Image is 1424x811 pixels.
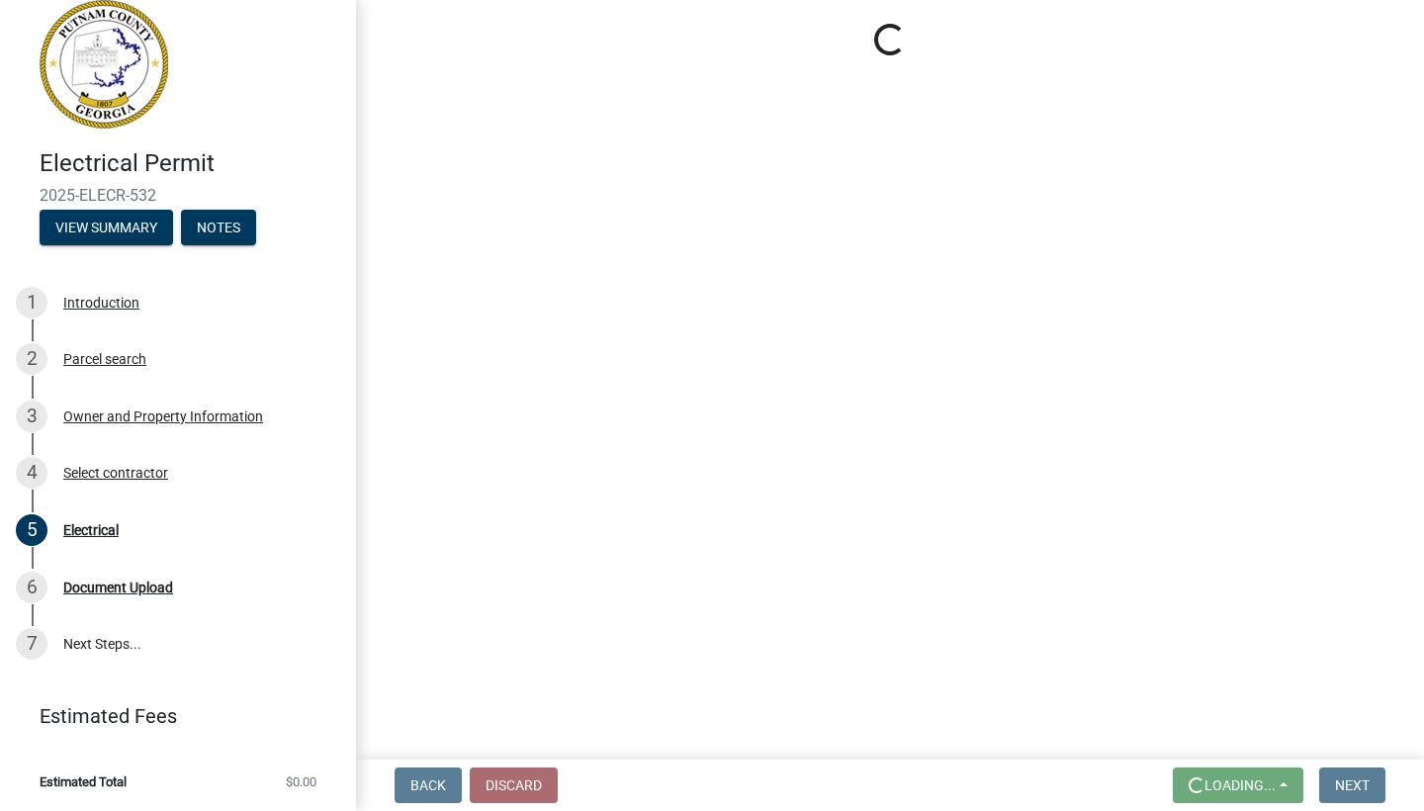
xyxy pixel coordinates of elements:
[16,514,47,546] div: 5
[181,210,256,245] button: Notes
[1173,767,1303,803] button: Loading...
[16,457,47,489] div: 4
[63,352,146,366] div: Parcel search
[63,409,263,423] div: Owner and Property Information
[16,572,47,603] div: 6
[410,777,446,793] span: Back
[63,296,139,310] div: Introduction
[16,628,47,660] div: 7
[40,186,316,205] span: 2025-ELECR-532
[63,581,173,594] div: Document Upload
[181,221,256,236] wm-modal-confirm: Notes
[40,210,173,245] button: View Summary
[40,221,173,236] wm-modal-confirm: Summary
[40,775,127,788] span: Estimated Total
[40,149,340,178] h4: Electrical Permit
[1335,777,1370,793] span: Next
[395,767,462,803] button: Back
[286,775,316,788] span: $0.00
[16,696,324,736] a: Estimated Fees
[63,523,119,537] div: Electrical
[16,343,47,375] div: 2
[16,287,47,318] div: 1
[1204,777,1276,793] span: Loading...
[1319,767,1385,803] button: Next
[470,767,558,803] button: Discard
[16,401,47,432] div: 3
[63,466,168,480] div: Select contractor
